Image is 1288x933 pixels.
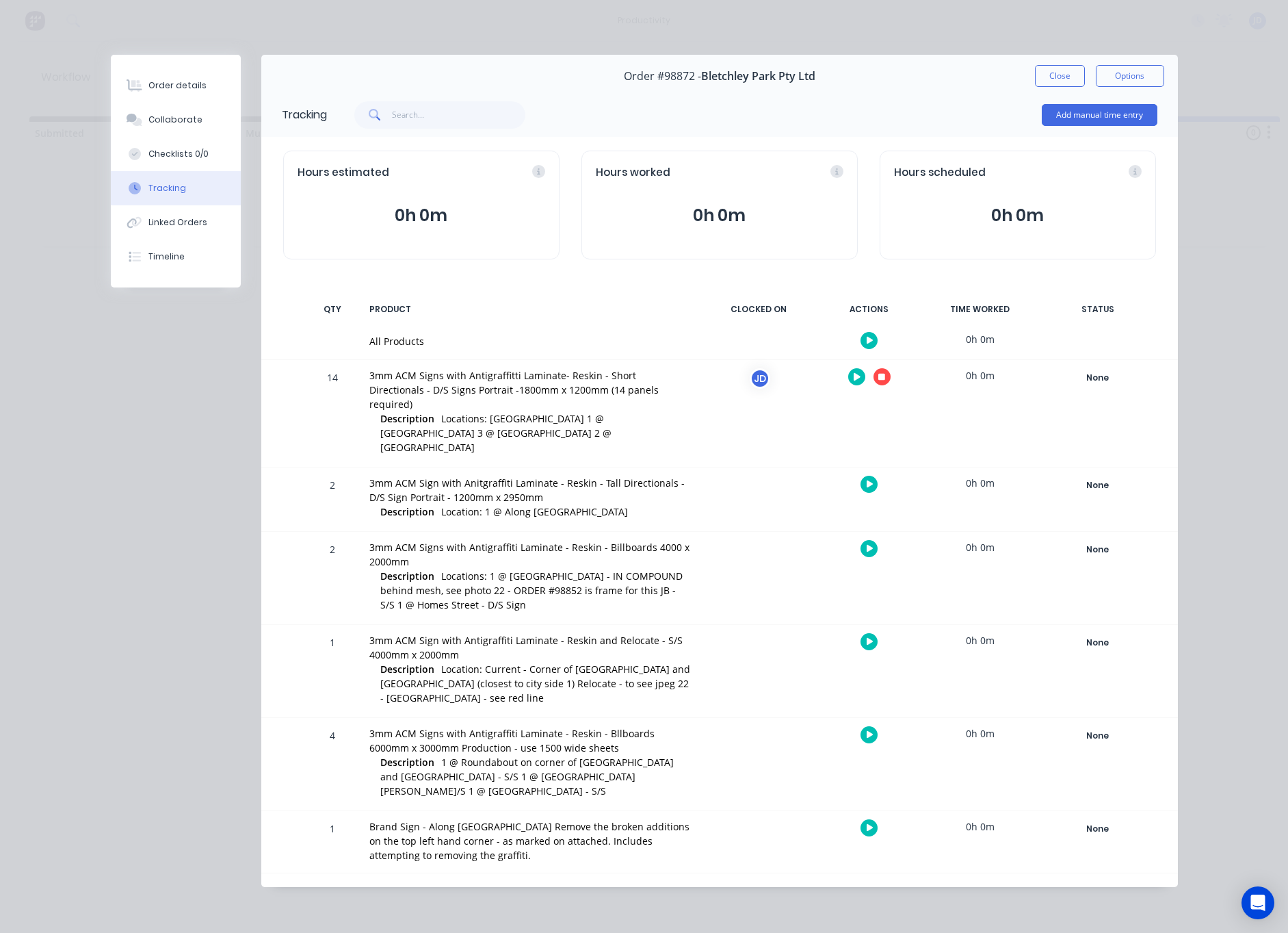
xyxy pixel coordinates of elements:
[894,203,1142,229] button: 0h 0m
[312,720,353,810] div: 4
[148,251,185,263] div: Timeline
[1096,65,1164,87] button: Options
[380,569,434,583] span: Description
[312,627,353,717] div: 1
[929,468,1031,498] div: 0h 0m
[380,411,434,426] span: Description
[701,70,815,83] span: Bletchley Park Pty Ltd
[380,504,434,519] span: Description
[111,171,241,205] button: Tracking
[369,726,691,755] div: 3mm ACM Signs with Antigraffiti Laminate - Reskin - Bllboards 6000mm x 3000mm Production - use 15...
[380,756,674,797] span: 1 @ Roundabout on corner of [GEOGRAPHIC_DATA] and [GEOGRAPHIC_DATA] - S/S 1 @ [GEOGRAPHIC_DATA][P...
[111,137,241,171] button: Checklists 0/0
[369,540,691,569] div: 3mm ACM Signs with Antigraffiti Laminate - Reskin - Billboards 4000 x 2000mm
[1035,65,1085,87] button: Close
[312,534,353,624] div: 2
[1048,633,1148,652] button: None
[312,470,353,531] div: 2
[596,165,670,181] span: Hours worked
[111,205,241,240] button: Linked Orders
[380,755,434,769] span: Description
[1040,295,1156,324] div: STATUS
[312,813,353,873] div: 1
[1048,368,1148,387] button: None
[1049,476,1147,494] div: None
[392,101,525,129] input: Search...
[312,362,353,467] div: 14
[707,295,810,324] div: CLOCKED ON
[111,68,241,103] button: Order details
[148,148,209,160] div: Checklists 0/0
[312,295,353,324] div: QTY
[298,165,389,181] span: Hours estimated
[818,295,921,324] div: ACTIONS
[148,114,202,126] div: Collaborate
[380,412,612,454] span: Locations: [GEOGRAPHIC_DATA] 1 @ [GEOGRAPHIC_DATA] 3 @ [GEOGRAPHIC_DATA] 2 @ [GEOGRAPHIC_DATA]
[369,476,691,504] div: 3mm ACM Sign with Anitgraffiti Laminate - Reskin - Tall Directionals - D/S Sign Portrait - 1200mm...
[624,70,701,83] span: Order #98872 -
[929,625,1031,656] div: 0h 0m
[929,360,1031,391] div: 0h 0m
[894,165,986,181] span: Hours scheduled
[1049,369,1147,387] div: None
[929,718,1031,749] div: 0h 0m
[1241,886,1274,919] div: Open Intercom Messenger
[1048,726,1148,745] button: None
[929,324,1031,355] div: 0h 0m
[369,633,691,662] div: 3mm ACM Sign with Antigraffiti Laminate - Reskin and Relocate - S/S 4000mm x 2000mm
[148,216,207,229] div: Linked Orders
[361,295,699,324] div: PRODUCT
[1048,819,1148,839] button: None
[929,295,1031,324] div: TIME WORKED
[596,203,843,229] button: 0h 0m
[1049,820,1147,838] div: None
[380,570,683,611] span: Locations: 1 @ [GEOGRAPHIC_DATA] - IN COMPOUND behind mesh, see photo 22 - ORDER #98852 is frame ...
[1048,540,1148,559] button: None
[369,368,691,411] div: 3mm ACM Signs with Antigraffitti Laminate- Reskin - Short Directionals - D/S Signs Portrait -1800...
[111,103,241,137] button: Collaborate
[1049,541,1147,559] div: None
[1049,727,1147,745] div: None
[1049,634,1147,652] div: None
[298,203,545,229] button: 0h 0m
[380,663,690,704] span: Location: Current - Corner of [GEOGRAPHIC_DATA] and [GEOGRAPHIC_DATA] (closest to city side 1) Re...
[369,819,691,862] div: Brand Sign - Along [GEOGRAPHIC_DATA] Remove the broken additions on the top left hand corner - as...
[148,79,207,92] div: Order details
[1048,476,1148,495] button: None
[1042,104,1157,126] button: Add manual time entry
[380,662,434,676] span: Description
[750,368,770,389] div: JD
[148,182,186,194] div: Tracking
[282,107,327,123] div: Tracking
[929,811,1031,842] div: 0h 0m
[111,240,241,274] button: Timeline
[441,505,628,518] span: Location: 1 @ Along [GEOGRAPHIC_DATA]
[929,532,1031,563] div: 0h 0m
[369,334,691,348] div: All Products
